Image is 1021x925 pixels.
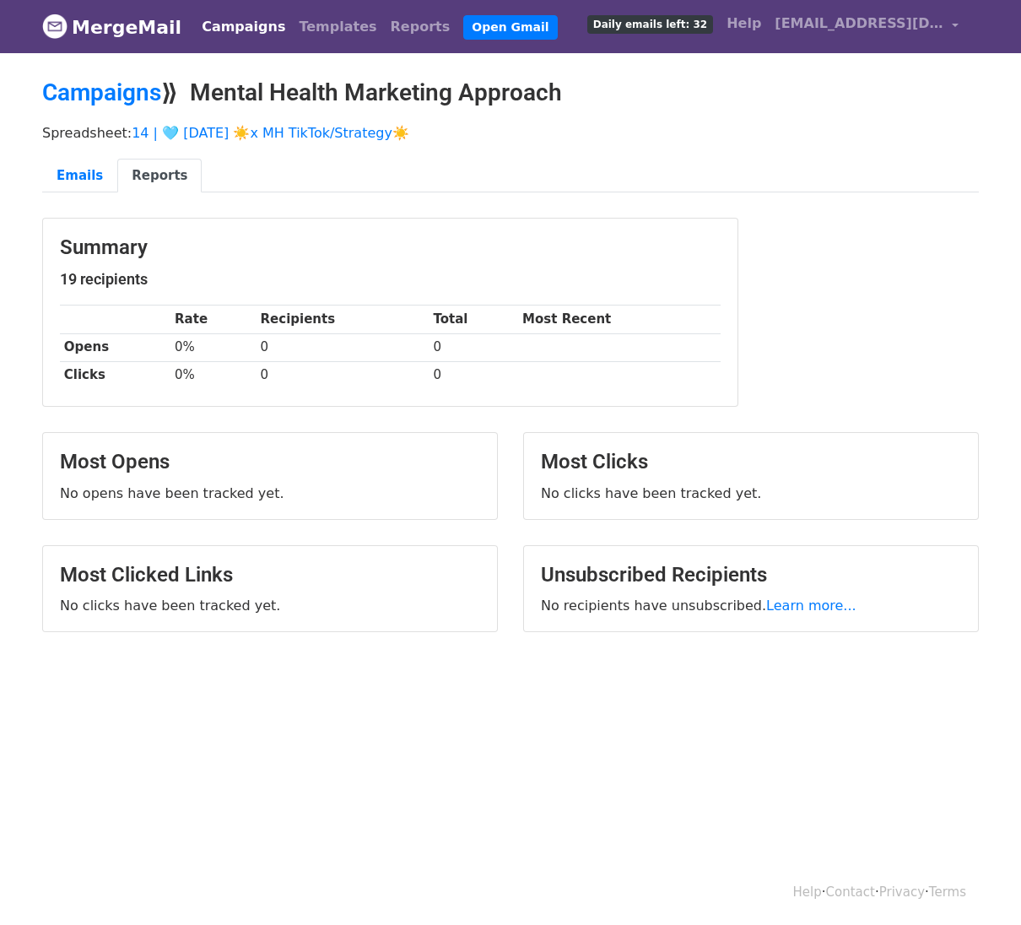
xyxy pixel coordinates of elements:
th: Opens [60,333,170,361]
a: Daily emails left: 32 [581,7,720,41]
p: No clicks have been tracked yet. [60,597,480,614]
td: 0 [429,333,519,361]
h3: Unsubscribed Recipients [541,563,961,587]
span: [EMAIL_ADDRESS][DOMAIN_NAME] [775,14,943,34]
td: 0 [257,361,429,389]
h3: Most Opens [60,450,480,474]
td: 0 [429,361,519,389]
a: Terms [929,884,966,900]
a: Learn more... [766,598,856,614]
a: 14 | 🩵 [DATE] ☀️x MH TikTok/Strategy☀️ [132,125,409,141]
h3: Most Clicked Links [60,563,480,587]
td: 0% [170,333,257,361]
a: [EMAIL_ADDRESS][DOMAIN_NAME] [768,7,965,46]
span: Daily emails left: 32 [587,15,713,34]
p: No recipients have unsubscribed. [541,597,961,614]
th: Recipients [257,306,429,333]
a: MergeMail [42,9,181,45]
td: 0 [257,333,429,361]
td: 0% [170,361,257,389]
th: Most Recent [518,306,721,333]
p: Spreadsheet: [42,124,979,142]
a: Reports [117,159,202,193]
th: Clicks [60,361,170,389]
a: Campaigns [195,10,292,44]
a: Emails [42,159,117,193]
img: MergeMail logo [42,14,68,39]
a: Open Gmail [463,15,557,40]
a: Help [720,7,768,41]
a: Campaigns [42,78,161,106]
h3: Most Clicks [541,450,961,474]
h3: Summary [60,235,721,260]
a: Help [793,884,822,900]
th: Rate [170,306,257,333]
p: No opens have been tracked yet. [60,484,480,502]
th: Total [429,306,519,333]
a: Templates [292,10,383,44]
a: Privacy [879,884,925,900]
a: Contact [826,884,875,900]
h5: 19 recipients [60,270,721,289]
a: Reports [384,10,457,44]
iframe: Chat Widget [937,844,1021,925]
h2: ⟫ Mental Health Marketing Approach [42,78,979,107]
p: No clicks have been tracked yet. [541,484,961,502]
